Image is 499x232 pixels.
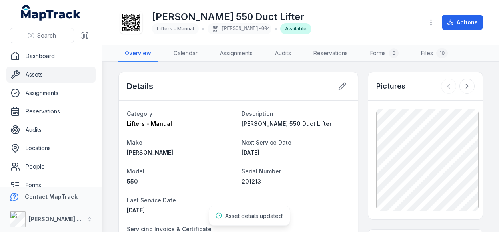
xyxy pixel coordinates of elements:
h1: [PERSON_NAME] 550 Duct Lifter [152,10,311,23]
span: Search [37,32,56,40]
span: [PERSON_NAME] [127,149,173,156]
span: Next Service Date [242,139,291,146]
a: People [6,159,96,175]
div: 0 [389,48,399,58]
span: [DATE] [242,149,259,156]
a: Assignments [6,85,96,101]
span: Serial Number [242,168,281,175]
span: 201213 [242,178,261,185]
h3: Pictures [376,81,405,92]
a: Overview [118,45,158,62]
h2: Details [127,81,153,92]
div: Available [280,23,311,34]
div: 10 [436,48,448,58]
span: [DATE] [127,207,145,214]
a: Audits [6,122,96,138]
time: 8/29/2026, 12:00:00 AM [242,149,259,156]
strong: [PERSON_NAME] Air [29,216,84,222]
span: 550 [127,178,138,185]
span: Lifters - Manual [157,26,194,32]
a: Assets [6,67,96,83]
a: Files10 [415,45,454,62]
strong: Contact MapTrack [25,193,78,200]
a: Forms [6,177,96,193]
span: Description [242,110,273,117]
span: Make [127,139,142,146]
span: Asset details updated! [225,212,283,219]
a: Audits [269,45,297,62]
span: Category [127,110,152,117]
button: Actions [442,15,483,30]
div: [PERSON_NAME]-004 [208,23,271,34]
a: Reservations [307,45,354,62]
a: Reservations [6,103,96,119]
time: 8/29/2025, 12:00:00 AM [127,207,145,214]
a: MapTrack [21,5,81,21]
span: Lifters - Manual [127,120,172,127]
button: Search [10,28,74,43]
a: Assignments [214,45,259,62]
a: Calendar [167,45,204,62]
a: Dashboard [6,48,96,64]
a: Forms0 [364,45,405,62]
span: [PERSON_NAME] 550 Duct Lifter [242,120,332,127]
span: Model [127,168,144,175]
a: Locations [6,140,96,156]
span: Last Service Date [127,197,176,204]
